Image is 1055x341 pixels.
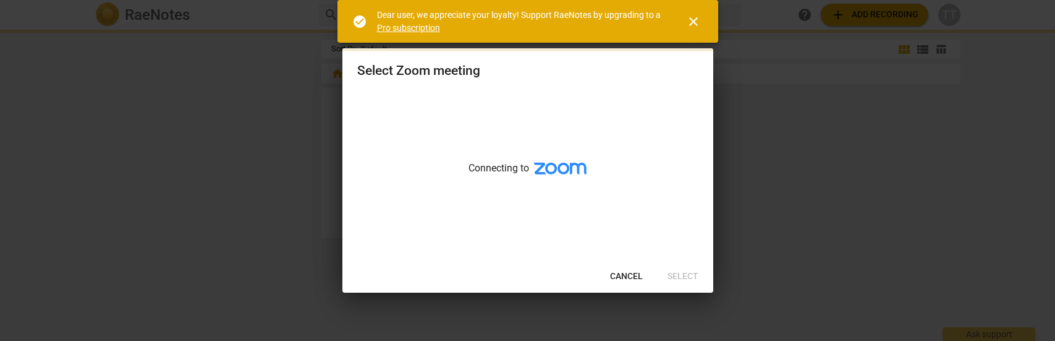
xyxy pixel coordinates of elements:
span: close [686,14,701,29]
a: Pro subscription [377,23,440,33]
span: check_circle [352,14,367,29]
button: Close [679,7,708,37]
div: Select Zoom meeting [357,63,480,79]
span: Cancel [610,270,643,283]
button: Cancel [600,265,653,288]
div: Connecting to [342,91,713,261]
div: Dear user, we appreciate your loyalty! Support RaeNotes by upgrading to a [377,9,664,34]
